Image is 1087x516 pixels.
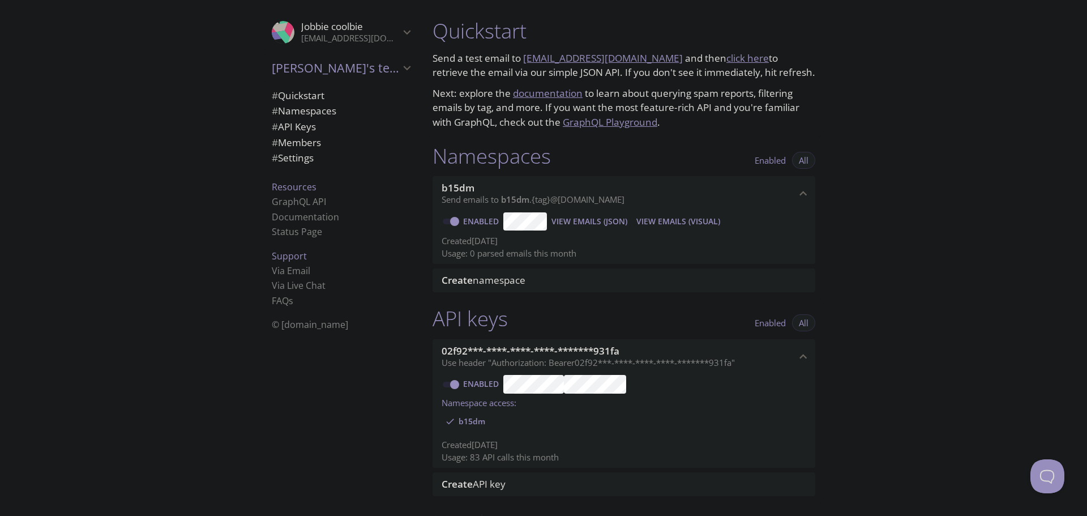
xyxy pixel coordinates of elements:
span: © [DOMAIN_NAME] [272,318,348,331]
span: # [272,151,278,164]
span: s [289,295,293,307]
span: Namespaces [272,104,336,117]
p: Next: explore the to learn about querying spam reports, filtering emails by tag, and more. If you... [433,86,815,130]
a: FAQ [272,295,293,307]
div: Team Settings [263,150,419,166]
span: API key [442,477,506,491]
span: b15dm [501,194,529,205]
button: View Emails (JSON) [547,212,632,231]
span: Members [272,136,321,149]
div: Members [263,135,419,151]
div: Jobbie's team [263,53,419,83]
span: Create [442,477,473,491]
h1: Quickstart [433,18,815,44]
div: Create namespace [433,268,815,292]
span: Support [272,250,307,262]
span: View Emails (JSON) [551,215,627,228]
iframe: Help Scout Beacon - Open [1030,459,1064,493]
a: Via Live Chat [272,279,326,292]
button: All [792,152,815,169]
button: View Emails (Visual) [632,212,725,231]
div: Create API Key [433,472,815,496]
button: Enabled [748,314,793,331]
span: Jobbie coolbie [301,20,363,33]
span: Send emails to . {tag} @[DOMAIN_NAME] [442,194,624,205]
span: [PERSON_NAME]'s team [272,60,400,76]
span: # [272,104,278,117]
label: Namespace access: [442,394,516,410]
span: View Emails (Visual) [636,215,720,228]
span: b15dm [442,181,474,194]
span: # [272,89,278,102]
a: GraphQL API [272,195,326,208]
div: b15dm namespace [433,176,815,211]
a: GraphQL Playground [563,116,657,129]
div: Jobbie coolbie [263,14,419,51]
p: Created [DATE] [442,439,806,451]
a: documentation [513,87,583,100]
a: Status Page [272,225,322,238]
h1: API keys [433,306,508,331]
span: b15dm [452,416,492,427]
button: All [792,314,815,331]
span: API Keys [272,120,316,133]
h1: Namespaces [433,143,551,169]
p: [EMAIL_ADDRESS][DOMAIN_NAME] [301,33,400,44]
span: # [272,120,278,133]
div: Quickstart [263,88,419,104]
span: # [272,136,278,149]
div: b15dm [443,412,492,430]
span: Resources [272,181,316,193]
p: Usage: 0 parsed emails this month [442,248,806,259]
span: Create [442,274,473,287]
div: API Keys [263,119,419,135]
p: Created [DATE] [442,235,806,247]
button: Enabled [748,152,793,169]
p: Usage: 83 API calls this month [442,451,806,463]
a: click here [726,52,769,65]
span: namespace [442,274,525,287]
a: Enabled [461,378,503,389]
a: Enabled [461,216,503,227]
div: Namespaces [263,103,419,119]
span: Settings [272,151,314,164]
a: Documentation [272,211,339,223]
a: Via Email [272,265,310,277]
span: Quickstart [272,89,324,102]
p: Send a test email to and then to retrieve the email via our simple JSON API. If you don't see it ... [433,51,815,80]
a: [EMAIL_ADDRESS][DOMAIN_NAME] [523,52,683,65]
